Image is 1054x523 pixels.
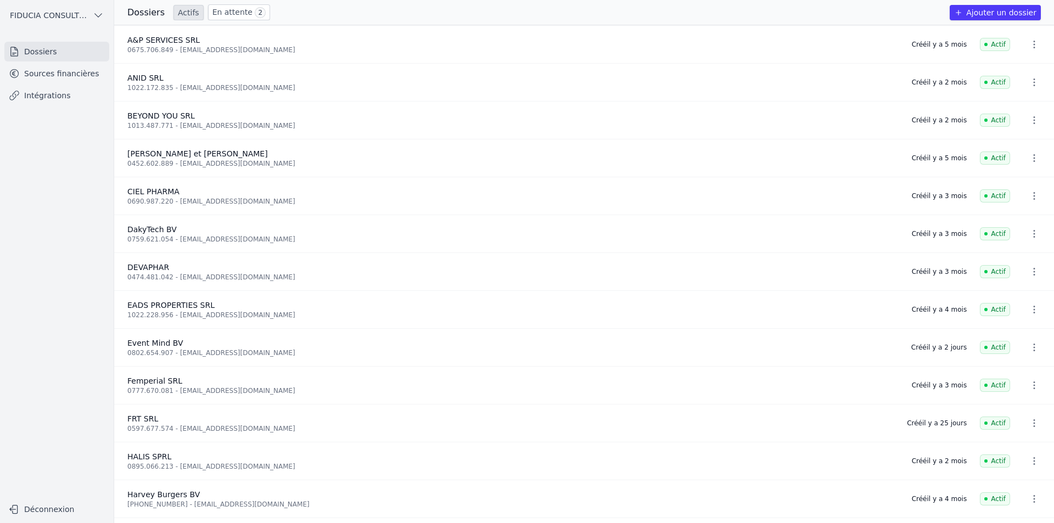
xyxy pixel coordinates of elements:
button: Déconnexion [4,500,109,518]
div: 0452.602.889 - [EMAIL_ADDRESS][DOMAIN_NAME] [127,159,899,168]
div: Créé il y a 2 mois [912,116,967,125]
span: Actif [980,265,1010,278]
span: Actif [980,189,1010,203]
div: Créé il y a 3 mois [912,192,967,200]
h3: Dossiers [127,6,165,19]
div: 0759.621.054 - [EMAIL_ADDRESS][DOMAIN_NAME] [127,235,899,244]
div: Créé il y a 3 mois [912,267,967,276]
a: Dossiers [4,42,109,61]
a: Sources financières [4,64,109,83]
span: FIDUCIA CONSULTING SRL [10,10,88,21]
div: 0474.481.042 - [EMAIL_ADDRESS][DOMAIN_NAME] [127,273,899,282]
span: FRT SRL [127,414,158,423]
div: Créé il y a 3 mois [912,229,967,238]
a: Intégrations [4,86,109,105]
div: Créé il y a 5 mois [912,154,967,162]
a: Actifs [173,5,204,20]
span: Femperial SRL [127,376,182,385]
span: Actif [980,492,1010,505]
div: Créé il y a 25 jours [907,419,967,428]
span: Actif [980,417,1010,430]
span: DakyTech BV [127,225,177,234]
div: 0690.987.220 - [EMAIL_ADDRESS][DOMAIN_NAME] [127,197,899,206]
div: Créé il y a 4 mois [912,305,967,314]
div: 0597.677.574 - [EMAIL_ADDRESS][DOMAIN_NAME] [127,424,894,433]
div: 0802.654.907 - [EMAIL_ADDRESS][DOMAIN_NAME] [127,348,898,357]
span: 2 [255,7,266,18]
div: Créé il y a 3 mois [912,381,967,390]
span: EADS PROPERTIES SRL [127,301,215,310]
div: 0675.706.849 - [EMAIL_ADDRESS][DOMAIN_NAME] [127,46,899,54]
span: Actif [980,151,1010,165]
span: [PERSON_NAME] et [PERSON_NAME] [127,149,268,158]
span: Actif [980,38,1010,51]
button: Ajouter un dossier [950,5,1041,20]
span: Actif [980,454,1010,468]
span: Actif [980,227,1010,240]
a: En attente 2 [208,4,270,20]
span: ANID SRL [127,74,164,82]
div: Créé il y a 2 mois [912,78,967,87]
div: 1013.487.771 - [EMAIL_ADDRESS][DOMAIN_NAME] [127,121,899,130]
span: Event Mind BV [127,339,183,347]
span: A&P SERVICES SRL [127,36,200,44]
span: BEYOND YOU SRL [127,111,195,120]
div: Créé il y a 5 mois [912,40,967,49]
span: Actif [980,341,1010,354]
button: FIDUCIA CONSULTING SRL [4,7,109,24]
div: [PHONE_NUMBER] - [EMAIL_ADDRESS][DOMAIN_NAME] [127,500,899,509]
div: 1022.172.835 - [EMAIL_ADDRESS][DOMAIN_NAME] [127,83,899,92]
div: Créé il y a 2 jours [911,343,967,352]
span: DEVAPHAR [127,263,169,272]
span: Harvey Burgers BV [127,490,200,499]
span: Actif [980,303,1010,316]
span: CIEL PHARMA [127,187,180,196]
span: HALIS SPRL [127,452,171,461]
div: Créé il y a 4 mois [912,494,967,503]
div: 0777.670.081 - [EMAIL_ADDRESS][DOMAIN_NAME] [127,386,899,395]
div: 0895.066.213 - [EMAIL_ADDRESS][DOMAIN_NAME] [127,462,899,471]
span: Actif [980,379,1010,392]
div: Créé il y a 2 mois [912,457,967,465]
span: Actif [980,114,1010,127]
div: 1022.228.956 - [EMAIL_ADDRESS][DOMAIN_NAME] [127,311,899,319]
span: Actif [980,76,1010,89]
